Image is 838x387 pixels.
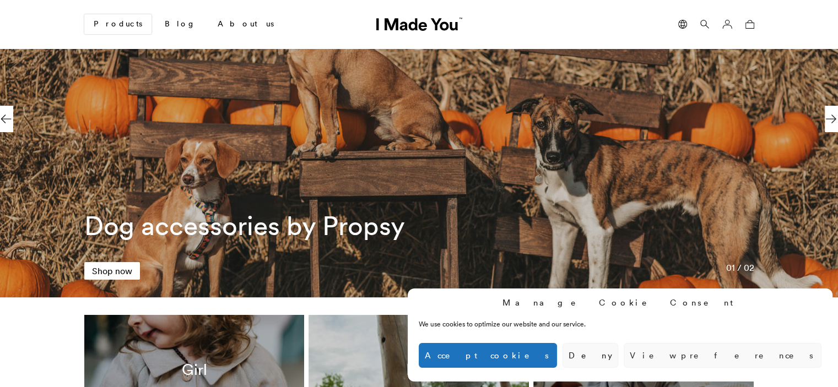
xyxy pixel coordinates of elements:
[84,262,140,280] a: Shop now
[419,319,658,329] div: We use cookies to optimize our website and our service.
[825,106,838,132] div: Next slide
[624,343,821,368] button: View preferences
[84,14,152,34] a: Products
[406,361,432,379] h3: Boy
[156,15,204,34] a: Blog
[181,361,207,379] h3: Girl
[563,343,618,368] button: Deny
[419,343,557,368] button: Accept cookies
[84,210,498,241] h2: Dog accessories by Propsy
[209,15,283,34] a: About us
[502,297,738,308] div: Manage Cookie Consent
